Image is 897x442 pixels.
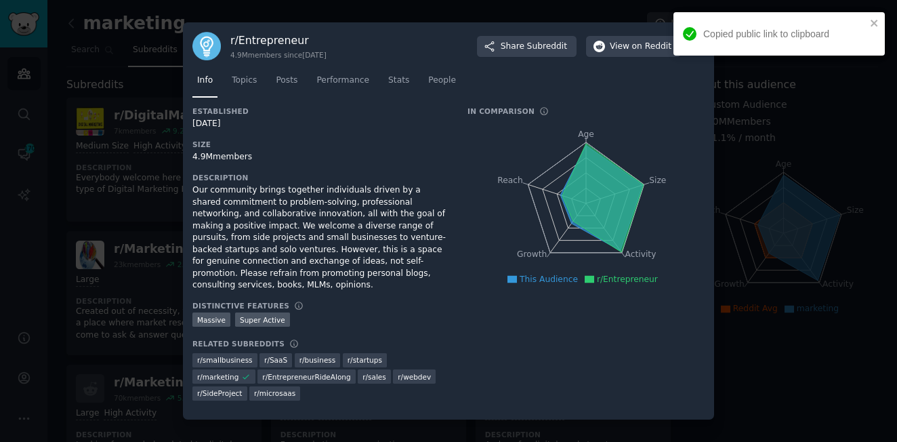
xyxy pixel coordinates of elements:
span: r/ smallbusiness [197,355,253,365]
span: This Audience [520,275,578,284]
span: r/Entrepreneur [597,275,658,284]
tspan: Reach [497,176,523,185]
h3: Related Subreddits [192,339,285,348]
span: r/ SaaS [264,355,287,365]
a: Posts [271,70,302,98]
span: r/ SideProject [197,388,243,398]
span: r/ marketing [197,372,238,382]
div: 4.9M members since [DATE] [230,50,327,60]
tspan: Growth [517,250,547,260]
tspan: Activity [625,250,656,260]
div: Super Active [235,313,290,327]
div: Our community brings together individuals driven by a shared commitment to problem-solving, profe... [192,184,449,292]
tspan: Size [649,176,666,185]
span: r/ EntrepreneurRideAlong [262,372,350,382]
div: Copied public link to clipboard [703,27,866,41]
a: Info [192,70,217,98]
span: People [428,75,456,87]
h3: In Comparison [467,106,535,116]
span: Info [197,75,213,87]
span: on Reddit [632,41,671,53]
img: Entrepreneur [192,32,221,60]
span: View [610,41,671,53]
span: Posts [276,75,297,87]
div: [DATE] [192,118,449,130]
span: r/ startups [348,355,382,365]
span: r/ business [299,355,336,365]
button: ShareSubreddit [477,36,577,58]
div: Massive [192,313,230,327]
span: r/ microsaas [254,388,295,398]
div: 4.9M members [192,151,449,163]
span: Topics [232,75,257,87]
span: Stats [388,75,409,87]
span: r/ webdev [398,372,431,382]
span: Performance [316,75,369,87]
a: Stats [383,70,414,98]
h3: Established [192,106,449,116]
h3: Distinctive Features [192,301,289,310]
span: r/ sales [362,372,386,382]
a: Performance [312,70,374,98]
span: Subreddit [527,41,567,53]
h3: Description [192,173,449,182]
h3: Size [192,140,449,149]
button: close [870,18,879,28]
button: Viewon Reddit [586,36,681,58]
a: People [423,70,461,98]
span: Share [501,41,567,53]
tspan: Age [578,129,594,139]
a: Topics [227,70,262,98]
h3: r/ Entrepreneur [230,33,327,47]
